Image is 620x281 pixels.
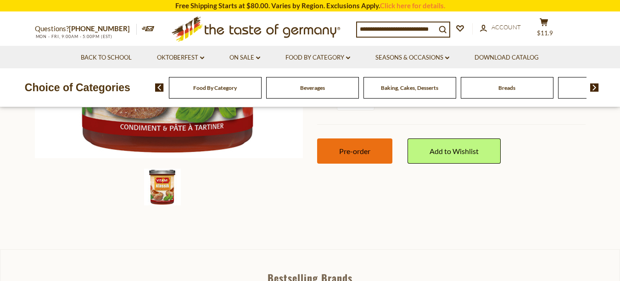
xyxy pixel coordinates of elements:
a: Food By Category [285,53,350,63]
a: Back to School [81,53,132,63]
img: previous arrow [155,83,164,92]
a: Food By Category [193,84,237,91]
a: Download Catalog [475,53,539,63]
p: Questions? [35,23,137,35]
span: MON - FRI, 9:00AM - 5:00PM (EST) [35,34,113,39]
a: Baking, Cakes, Desserts [381,84,438,91]
a: Oktoberfest [157,53,204,63]
span: Account [492,23,521,31]
img: next arrow [590,83,599,92]
img: Vitam-R Classic Yeast Extract, Plant-Based Savory Spread, 8.8 oz [144,169,181,205]
a: Add to Wishlist [408,138,501,164]
a: Breads [498,84,515,91]
span: Pre-order [339,147,370,155]
a: Seasons & Occasions [375,53,449,63]
button: $11.9 [531,18,558,41]
a: Click here for details. [380,1,445,10]
a: On Sale [229,53,260,63]
a: Beverages [300,84,325,91]
button: Pre-order [317,138,392,164]
a: Account [480,22,521,33]
a: [PHONE_NUMBER] [69,24,130,33]
span: $11.9 [537,29,553,37]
